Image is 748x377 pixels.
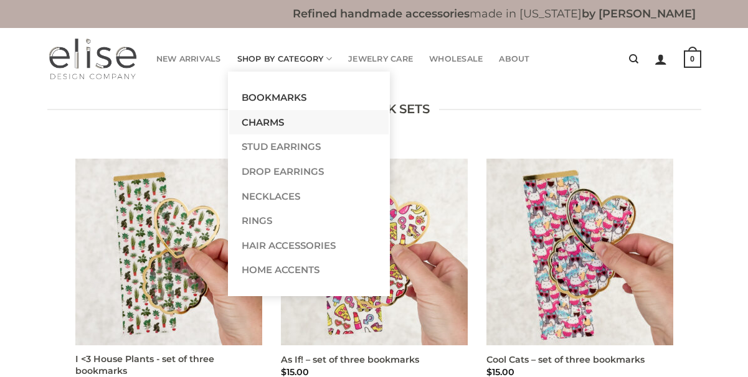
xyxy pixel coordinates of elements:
[237,47,333,72] a: Shop By Category
[486,159,673,345] a: Cool Cats - set of three bookmarks
[229,233,389,258] a: Hair Accessories
[156,47,221,72] a: New Arrivals
[684,50,701,68] strong: 0
[229,134,389,159] a: Stud Earrings
[486,354,645,366] a: Cool Cats – set of three bookmarks
[293,7,470,20] b: Refined handmade accessories
[684,42,701,76] a: 0
[429,47,483,72] a: Wholesale
[229,184,389,209] a: Necklaces
[75,353,262,376] a: I <3 House Plants - set of three bookmarks
[499,47,529,72] a: About
[229,110,389,135] a: Charms
[281,354,419,366] a: As If! – set of three bookmarks
[47,37,138,81] img: Elise Design Company
[229,258,389,282] a: Home Accents
[629,47,638,71] a: Search
[582,7,696,20] b: by [PERSON_NAME]
[229,159,389,184] a: Drop Earrings
[75,159,262,345] a: I <3 House Plants - set of three bookmarks
[229,85,389,110] a: Bookmarks
[348,47,413,72] a: Jewelry Care
[293,7,696,20] b: made in [US_STATE]
[229,208,389,233] a: Rings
